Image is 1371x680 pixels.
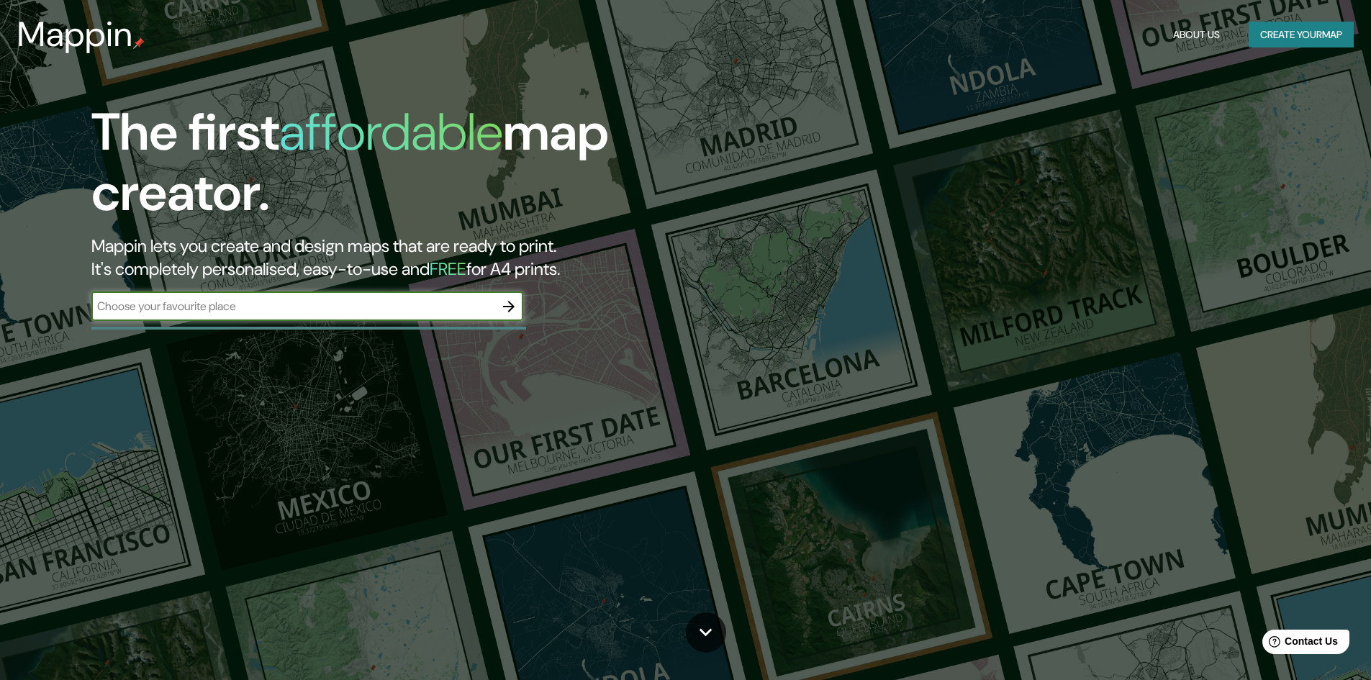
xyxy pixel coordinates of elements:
img: mappin-pin [133,37,145,49]
h5: FREE [430,258,466,280]
h2: Mappin lets you create and design maps that are ready to print. It's completely personalised, eas... [91,235,777,281]
iframe: Help widget launcher [1243,624,1355,664]
button: About Us [1167,22,1226,48]
h3: Mappin [17,14,133,55]
h1: affordable [279,99,503,166]
h1: The first map creator. [91,102,777,235]
input: Choose your favourite place [91,298,494,314]
button: Create yourmap [1249,22,1354,48]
